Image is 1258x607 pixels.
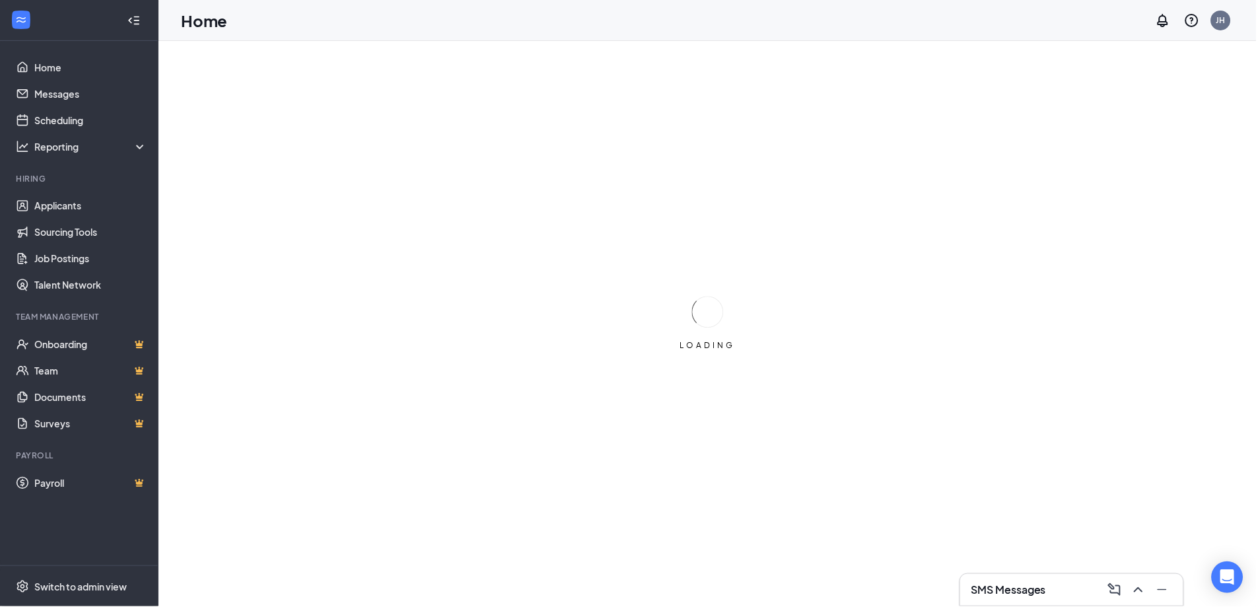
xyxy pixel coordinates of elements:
[1129,580,1150,601] button: ChevronUp
[34,81,147,107] a: Messages
[34,470,147,497] a: PayrollCrown
[34,411,147,437] a: SurveysCrown
[34,332,147,358] a: OnboardingCrown
[34,358,147,384] a: TeamCrown
[181,9,228,32] h1: Home
[1153,580,1174,601] button: Minimize
[34,246,147,272] a: Job Postings
[34,272,147,299] a: Talent Network
[1156,583,1171,598] svg: Minimize
[1213,562,1245,594] div: Open Intercom Messenger
[34,140,148,153] div: Reporting
[1105,580,1127,601] button: ComposeMessage
[1108,583,1124,598] svg: ComposeMessage
[34,54,147,81] a: Home
[16,450,145,462] div: Payroll
[676,340,742,351] div: LOADING
[1156,13,1172,28] svg: Notifications
[34,384,147,411] a: DocumentsCrown
[34,107,147,133] a: Scheduling
[1218,15,1227,26] div: JH
[972,583,1047,598] h3: SMS Messages
[16,140,29,153] svg: Analysis
[1132,583,1148,598] svg: ChevronUp
[1185,13,1201,28] svg: QuestionInfo
[34,219,147,246] a: Sourcing Tools
[16,312,145,323] div: Team Management
[15,13,28,26] svg: WorkstreamLogo
[16,581,29,594] svg: Settings
[34,193,147,219] a: Applicants
[34,581,127,594] div: Switch to admin view
[127,14,141,27] svg: Collapse
[16,173,145,184] div: Hiring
